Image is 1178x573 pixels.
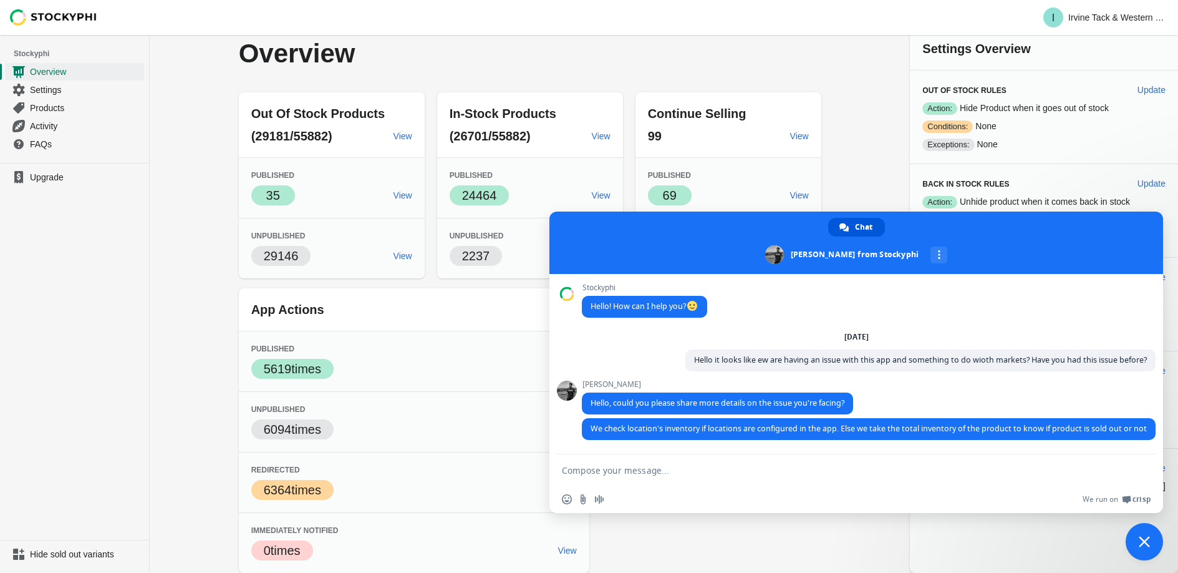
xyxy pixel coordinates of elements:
[922,102,957,115] span: Action:
[1068,12,1168,22] p: Irvine Tack & Western Wear
[264,483,321,497] span: 6364 times
[251,466,300,474] span: Redirected
[393,131,412,141] span: View
[922,42,1030,56] span: Settings Overview
[462,247,490,265] p: 2237
[1083,494,1118,504] span: We run on
[251,345,294,353] span: Published
[578,494,588,504] span: Send a file
[648,171,691,180] span: Published
[558,546,577,556] span: View
[14,47,149,60] span: Stockyphi
[5,62,144,81] a: Overview
[30,66,142,78] span: Overview
[591,301,698,311] span: Hello! How can I help you?
[30,548,142,561] span: Hide sold out variants
[587,184,616,207] a: View
[450,232,504,240] span: Unpublished
[694,355,1147,365] span: Hello it looks like ew are having an issue with this app and something to do wioth markets? Have ...
[790,131,809,141] span: View
[1038,5,1173,30] button: Avatar with initials IIrvine Tack & Western Wear
[785,184,814,207] a: View
[1137,85,1166,95] span: Update
[922,179,1127,189] h3: Back in Stock Rules
[582,283,707,292] span: Stockyphi
[5,546,144,563] a: Hide sold out variants
[1132,172,1171,195] button: Update
[450,171,493,180] span: Published
[828,218,885,237] div: Chat
[1132,79,1171,101] button: Update
[562,494,572,504] span: Insert an emoji
[389,184,417,207] a: View
[591,423,1147,434] span: We check location's inventory if locations are configured in the app. Else we take the total inve...
[663,189,677,202] span: 69
[450,107,556,120] span: In-Stock Products
[1043,7,1063,27] span: Avatar with initials I
[648,129,662,143] span: 99
[251,129,332,143] span: (29181/55882)
[450,129,531,143] span: (26701/55882)
[922,196,957,208] span: Action:
[592,190,611,200] span: View
[922,195,1166,208] p: Unhide product when it comes back in stock
[251,107,385,120] span: Out Of Stock Products
[251,526,339,535] span: Immediately Notified
[592,131,611,141] span: View
[594,494,604,504] span: Audio message
[30,138,142,150] span: FAQs
[922,120,973,133] span: Conditions:
[30,84,142,96] span: Settings
[251,303,324,316] span: App Actions
[855,218,872,237] span: Chat
[922,102,1166,115] p: Hide Product when it goes out of stock
[393,190,412,200] span: View
[5,81,144,99] a: Settings
[587,125,616,147] a: View
[5,99,144,117] a: Products
[562,465,1123,476] textarea: Compose your message...
[930,247,947,263] div: More channels
[790,190,809,200] span: View
[266,189,280,202] span: 35
[922,138,1166,151] p: None
[1132,494,1151,504] span: Crisp
[922,139,974,151] span: Exceptions:
[648,107,746,120] span: Continue Selling
[251,232,306,240] span: Unpublished
[922,86,1127,95] h3: Out of Stock Rules
[264,362,321,376] span: 5619 times
[844,333,869,341] div: [DATE]
[30,120,142,132] span: Activity
[5,117,144,135] a: Activity
[922,120,1166,133] p: None
[553,539,582,562] a: View
[389,125,417,147] a: View
[264,249,299,263] span: 29146
[5,169,144,186] a: Upgrade
[389,245,417,267] a: View
[462,189,497,202] span: 24464
[1083,494,1151,504] a: We run onCrisp
[264,544,301,557] span: 0 times
[785,125,814,147] a: View
[251,171,294,180] span: Published
[30,102,142,114] span: Products
[582,380,853,389] span: [PERSON_NAME]
[393,251,412,261] span: View
[5,135,144,153] a: FAQs
[264,423,321,436] span: 6094 times
[1126,523,1163,561] div: Close chat
[1137,179,1166,189] span: Update
[591,398,844,408] span: Hello, could you please share more details on the issue you're facing?
[1052,12,1055,23] text: I
[30,171,142,184] span: Upgrade
[251,405,306,414] span: Unpublished
[10,9,97,26] img: Stockyphi
[239,40,583,67] p: Overview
